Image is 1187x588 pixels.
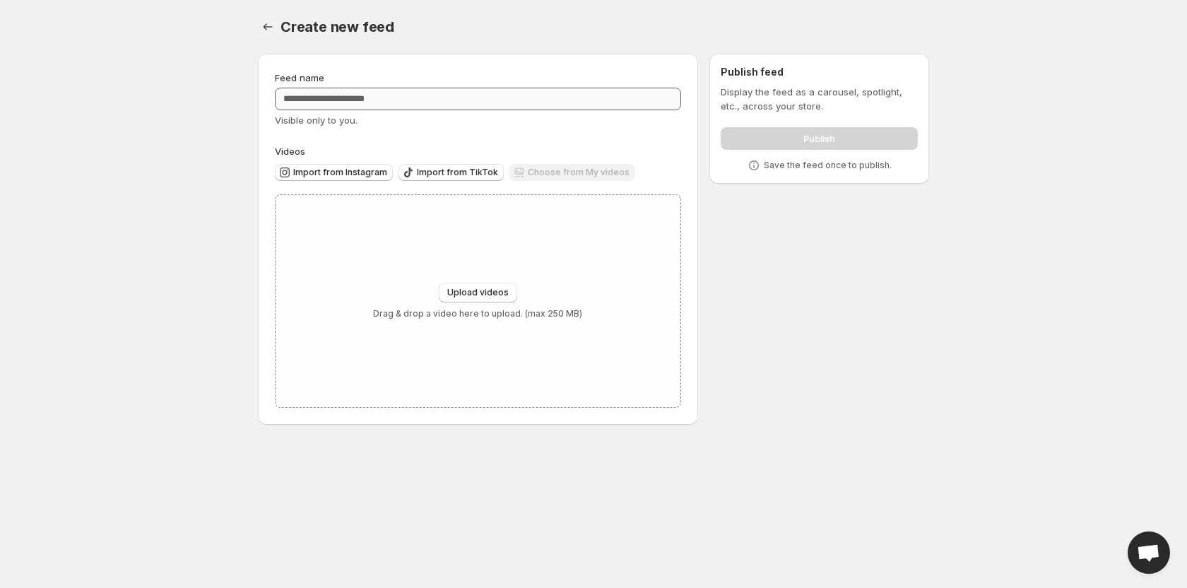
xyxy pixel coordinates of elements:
span: Upload videos [447,287,509,298]
span: Create new feed [280,18,394,35]
span: Videos [275,146,305,157]
button: Upload videos [439,283,517,302]
span: Visible only to you. [275,114,358,126]
p: Save the feed once to publish. [764,160,892,171]
a: Open chat [1128,531,1170,574]
button: Settings [258,17,278,37]
p: Drag & drop a video here to upload. (max 250 MB) [373,308,582,319]
span: Feed name [275,72,324,83]
h2: Publish feed [721,65,918,79]
button: Import from TikTok [398,164,504,181]
span: Import from Instagram [293,167,387,178]
button: Import from Instagram [275,164,393,181]
span: Import from TikTok [417,167,498,178]
p: Display the feed as a carousel, spotlight, etc., across your store. [721,85,918,113]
